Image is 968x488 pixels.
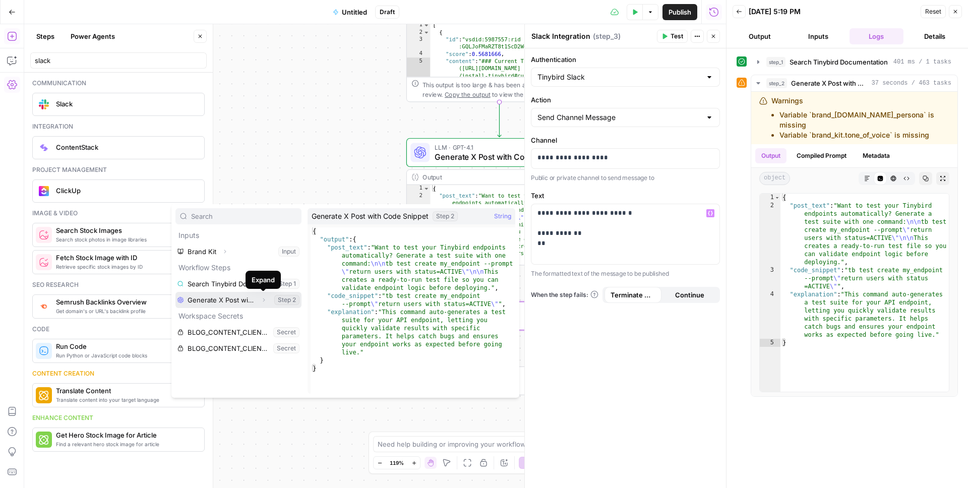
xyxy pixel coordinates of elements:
[531,54,720,65] label: Authentication
[39,143,49,153] img: contentstack_icon.png
[791,148,853,163] button: Compiled Prompt
[760,194,780,202] div: 1
[872,79,951,88] span: 37 seconds / 463 tasks
[422,172,560,182] div: Output
[435,151,560,163] span: Generate X Post with Code Snippet
[531,95,720,105] label: Action
[423,185,430,192] span: Toggle code folding, rows 1 through 5
[65,28,121,44] button: Power Agents
[662,4,697,20] button: Publish
[32,165,205,174] div: Project management
[56,186,196,196] span: ClickUp
[32,280,205,289] div: Seo research
[56,253,196,263] span: Fetch Stock Image with ID
[537,112,701,123] input: Send Channel Message
[175,340,301,356] button: Select variable BLOG_CONTENT_CLIENT_SECRET
[39,186,49,196] img: clickup_icon.png
[407,22,430,29] div: 1
[925,7,941,16] span: Reset
[39,99,49,109] img: Slack-mark-RGB.png
[175,292,301,308] button: Select variable Generate X Post with Code Snippet
[56,341,196,351] span: Run Code
[921,5,946,18] button: Reset
[56,351,196,359] span: Run Python or JavaScript code blocks
[445,91,491,98] span: Copy the output
[56,386,196,396] span: Translate Content
[494,211,511,221] span: String
[755,148,786,163] button: Output
[850,28,904,44] button: Logs
[751,75,957,91] button: 37 seconds / 463 tasks
[312,211,429,221] span: Generate X Post with Code Snippet
[771,96,949,140] div: Warnings
[760,202,780,266] div: 2
[406,138,592,266] div: LLM · GPT-4.1Generate X Post with Code SnippetStep 2Output{ "post_text":"Want to test your Tinybi...
[531,290,598,299] a: When the step fails:
[191,211,297,221] input: Search
[774,194,780,202] span: Toggle code folding, rows 1 through 5
[32,369,205,378] div: Content creation
[56,225,196,235] span: Search Stock Images
[531,173,720,183] p: Public or private channel to send message to
[857,148,896,163] button: Metadata
[32,209,205,218] div: Image & video
[733,28,787,44] button: Output
[327,4,373,20] button: Untitled
[407,36,430,50] div: 3
[760,266,780,290] div: 3
[32,413,205,422] div: Enhance content
[531,191,720,201] label: Text
[39,302,49,311] img: 3lyvnidk9veb5oecvmize2kaffdg
[907,28,962,44] button: Details
[759,172,790,185] span: object
[32,79,205,88] div: Communication
[779,130,949,140] li: Variable `brand_kit.tone_of_voice` is missing
[791,28,845,44] button: Inputs
[531,269,720,279] p: The formatted text of the message to be published
[175,308,301,324] p: Workspace Secrets
[791,78,868,88] span: Generate X Post with Code Snippet
[56,396,196,404] span: Translate content into your target language
[56,235,196,243] span: Search stock photos in image libraries
[342,7,367,17] span: Untitled
[498,102,501,137] g: Edge from step_1 to step_2
[407,50,430,57] div: 4
[32,122,205,131] div: Integration
[593,31,621,41] span: ( step_3 )
[32,325,205,334] div: Code
[175,276,301,292] button: Select variable Search Tinybird Documentation
[766,78,787,88] span: step_2
[779,110,949,130] li: Variable `brand_[DOMAIN_NAME]_persona` is missing
[766,57,785,67] span: step_1
[423,29,430,36] span: Toggle code folding, rows 2 through 6
[751,54,957,70] button: 401 ms / 1 tasks
[175,243,301,260] button: Select variable Brand Kit
[671,32,683,41] span: Test
[422,80,587,99] div: This output is too large & has been abbreviated for review. to view the full content.
[657,30,688,43] button: Test
[56,430,196,440] span: Get Hero Stock Image for Article
[56,440,196,448] span: Find a relevant hero stock image for article
[56,99,196,109] span: Slack
[433,211,458,221] div: Step 2
[675,290,704,300] span: Continue
[893,57,951,67] span: 401 ms / 1 tasks
[435,142,560,152] span: LLM · GPT-4.1
[537,72,701,82] input: Tinybird Slack
[56,307,172,315] span: Get domain's or URL's backlink profile
[611,290,655,300] span: Terminate Workflow
[390,459,404,467] span: 119%
[531,31,590,41] textarea: Slack Integration
[35,55,202,66] input: Search steps
[175,260,301,276] p: Workflow Steps
[56,142,196,152] span: ContentStack
[175,324,301,340] button: Select variable BLOG_CONTENT_CLIENT_ID
[56,263,196,271] span: Retrieve specific stock images by ID
[380,8,395,17] span: Draft
[407,29,430,36] div: 2
[407,192,430,242] div: 2
[407,185,430,192] div: 1
[30,28,60,44] button: Steps
[531,135,720,145] label: Channel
